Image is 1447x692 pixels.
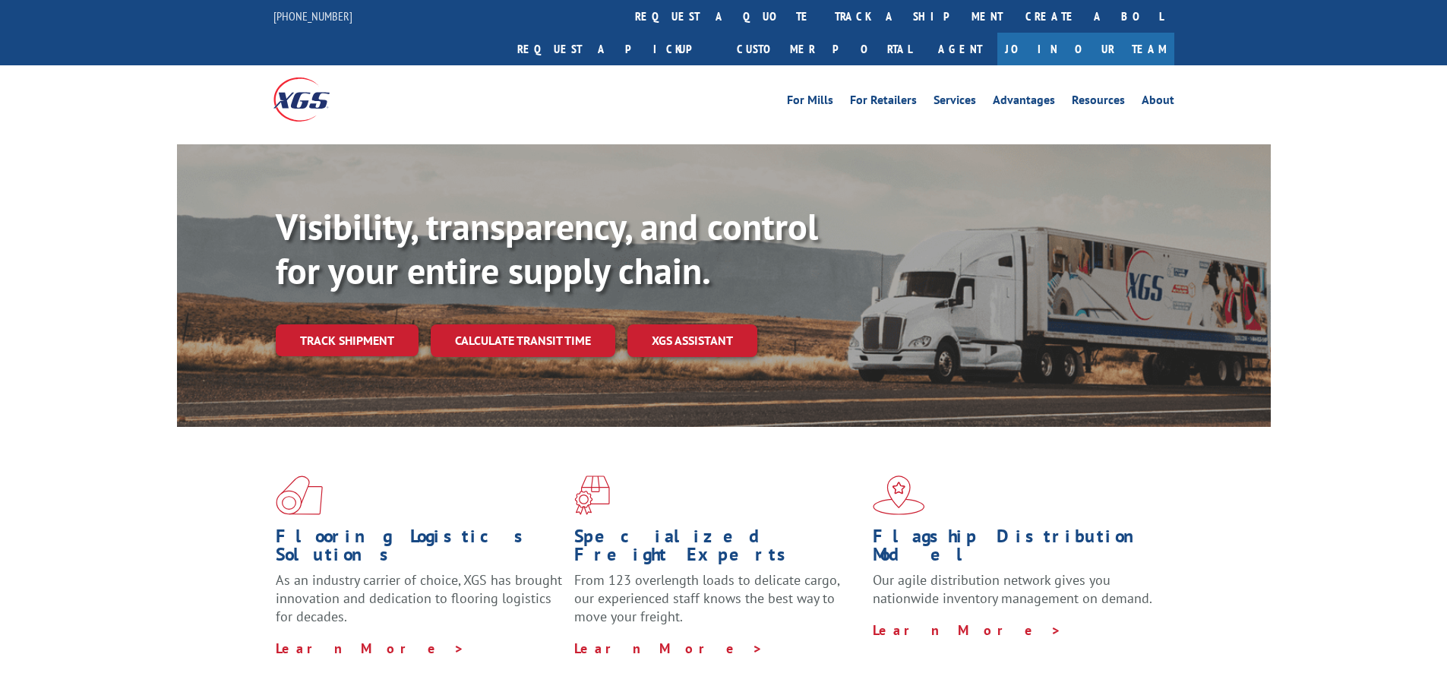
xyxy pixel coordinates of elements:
p: From 123 overlength loads to delicate cargo, our experienced staff knows the best way to move you... [574,571,861,639]
a: [PHONE_NUMBER] [273,8,352,24]
img: xgs-icon-flagship-distribution-model-red [873,476,925,515]
span: Our agile distribution network gives you nationwide inventory management on demand. [873,571,1152,607]
a: Request a pickup [506,33,725,65]
a: Learn More > [873,621,1062,639]
img: xgs-icon-focused-on-flooring-red [574,476,610,515]
a: Customer Portal [725,33,923,65]
h1: Flooring Logistics Solutions [276,527,563,571]
b: Visibility, transparency, and control for your entire supply chain. [276,203,818,294]
a: For Mills [787,94,833,111]
h1: Flagship Distribution Model [873,527,1160,571]
a: Services [934,94,976,111]
a: Calculate transit time [431,324,615,357]
a: XGS ASSISTANT [627,324,757,357]
h1: Specialized Freight Experts [574,527,861,571]
span: As an industry carrier of choice, XGS has brought innovation and dedication to flooring logistics... [276,571,562,625]
a: Agent [923,33,997,65]
a: About [1142,94,1174,111]
a: Track shipment [276,324,419,356]
a: Join Our Team [997,33,1174,65]
a: Learn More > [574,640,763,657]
img: xgs-icon-total-supply-chain-intelligence-red [276,476,323,515]
a: For Retailers [850,94,917,111]
a: Advantages [993,94,1055,111]
a: Resources [1072,94,1125,111]
a: Learn More > [276,640,465,657]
